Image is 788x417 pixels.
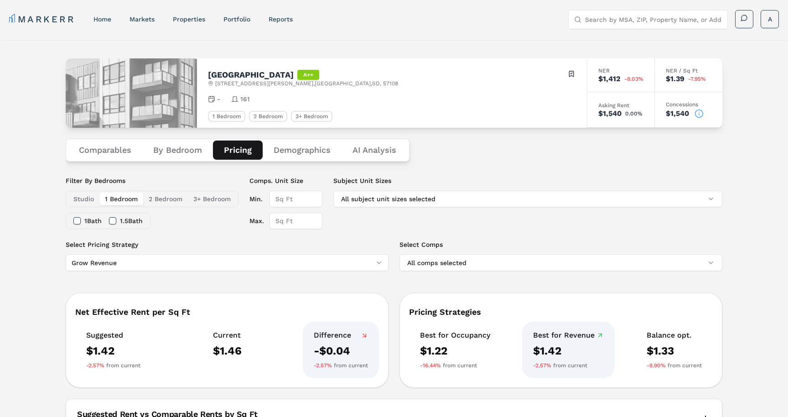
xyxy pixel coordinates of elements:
div: Best for Revenue [533,331,604,340]
span: -2.57% [314,362,332,369]
span: 0.00% [625,111,643,116]
div: from current [86,362,140,369]
button: Pricing [213,141,263,160]
div: $1,540 [598,110,622,117]
button: A [761,10,779,28]
span: -7.95% [688,76,706,82]
div: Concessions [666,102,711,107]
label: Select Comps [399,240,722,249]
span: [STREET_ADDRESS][PERSON_NAME] , [GEOGRAPHIC_DATA] , SD , 57108 [215,80,398,87]
div: NER [598,68,643,73]
label: Comps. Unit Size [249,176,322,185]
span: A [768,15,772,24]
span: - [217,94,220,104]
span: -2.57% [86,362,104,369]
div: $1.42 [533,344,604,358]
div: $1.42 [86,344,140,358]
input: Sq Ft [270,213,322,229]
div: NER / Sq Ft [666,68,711,73]
div: Best for Occupancy [420,331,490,340]
span: -8.90% [647,362,666,369]
button: Studio [68,193,99,205]
button: By Bedroom [142,141,213,160]
div: from current [533,362,604,369]
span: -2.57% [533,362,551,369]
label: Select Pricing Strategy [66,240,389,249]
label: Subject Unit Sizes [333,176,722,185]
label: Filter By Bedrooms [66,176,238,185]
a: MARKERR [9,13,75,26]
div: Asking Rent [598,103,643,108]
div: from current [647,362,702,369]
button: All subject unit sizes selected [333,191,722,207]
div: from current [420,362,490,369]
h2: [GEOGRAPHIC_DATA] [208,71,294,79]
div: Net Effective Rent per Sq Ft [75,308,379,316]
div: A++ [297,70,319,80]
div: $1.39 [666,75,684,83]
label: Max. [249,213,264,229]
div: $1.22 [420,344,490,358]
div: Balance opt. [647,331,702,340]
a: Portfolio [223,16,250,23]
a: reports [269,16,293,23]
div: Difference [314,331,368,340]
button: Comparables [68,141,142,160]
div: $1,412 [598,75,621,83]
div: -$0.04 [314,344,368,358]
button: Demographics [263,141,342,160]
button: 2 Bedroom [143,193,188,205]
button: AI Analysis [342,141,407,160]
label: Min. [249,191,264,207]
input: Sq Ft [270,191,322,207]
label: 1 Bath [84,218,102,224]
a: properties [173,16,205,23]
div: $1.46 [213,344,242,358]
div: from current [314,362,368,369]
button: All comps selected [399,255,722,271]
span: -16.44% [420,362,441,369]
div: Current [213,331,242,340]
a: home [93,16,111,23]
label: 1.5 Bath [120,218,143,224]
div: 2 Bedroom [249,111,287,122]
span: 161 [240,94,250,104]
div: 3+ Bedroom [291,111,332,122]
div: $1.33 [647,344,702,358]
div: 1 Bedroom [208,111,245,122]
button: 3+ Bedroom [188,193,236,205]
button: 1 Bedroom [99,193,143,205]
div: Suggested [86,331,140,340]
a: markets [130,16,155,23]
div: $1,540 [666,110,689,117]
input: Search by MSA, ZIP, Property Name, or Address [585,10,722,29]
div: Pricing Strategies [409,308,713,316]
span: -8.03% [624,76,643,82]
